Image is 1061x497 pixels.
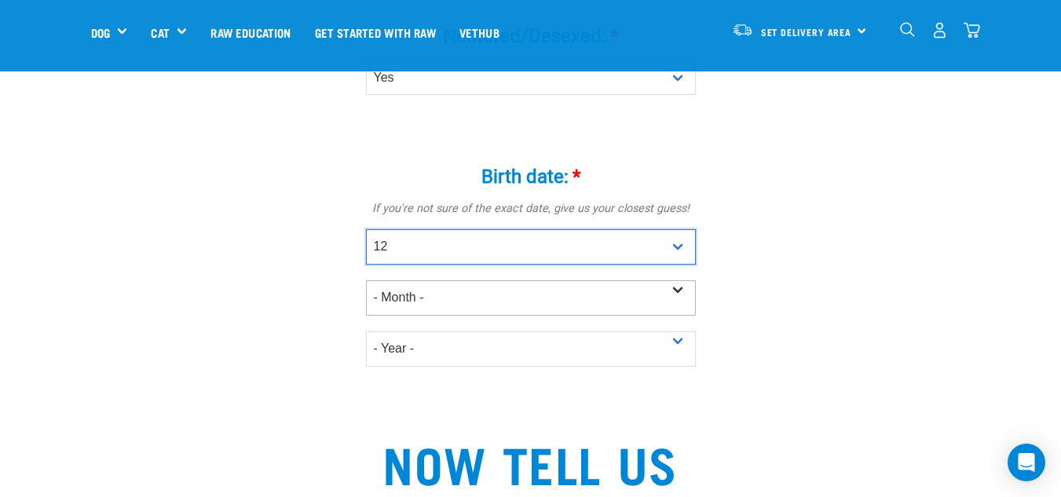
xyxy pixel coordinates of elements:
[964,22,980,38] img: home-icon@2x.png
[1008,444,1045,481] div: Open Intercom Messenger
[900,22,915,37] img: home-icon-1@2x.png
[448,1,511,64] a: Vethub
[295,200,766,217] p: If you're not sure of the exact date, give us your closest guess!
[303,1,448,64] a: Get started with Raw
[91,24,110,42] a: Dog
[732,23,753,37] img: van-moving.png
[761,29,852,35] span: Set Delivery Area
[199,1,302,64] a: Raw Education
[931,22,948,38] img: user.png
[151,24,169,42] a: Cat
[295,163,766,191] label: Birth date:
